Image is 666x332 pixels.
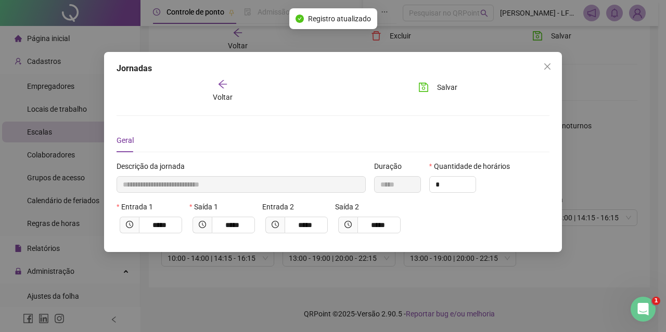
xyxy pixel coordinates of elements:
[117,62,549,75] div: Jornadas
[217,79,228,89] span: arrow-left
[126,221,133,228] span: clock-circle
[199,221,206,228] span: clock-circle
[296,15,304,23] span: check-circle
[272,221,279,228] span: clock-circle
[374,161,408,172] label: Duração
[344,221,352,228] span: clock-circle
[429,161,517,172] label: Quantidade de horários
[631,297,656,322] iframe: Intercom live chat
[418,82,429,92] span: save
[262,201,301,213] label: Entrada 2
[189,201,225,213] label: Saída 1
[652,297,660,305] span: 1
[213,93,233,101] span: Voltar
[308,13,371,24] span: Registro atualizado
[437,82,457,93] span: Salvar
[335,201,366,213] label: Saída 2
[117,135,134,146] div: Geral
[543,62,552,71] span: close
[539,58,556,75] button: Close
[117,161,185,172] span: Descrição da jornada
[411,79,465,96] button: Salvar
[117,201,160,213] label: Entrada 1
